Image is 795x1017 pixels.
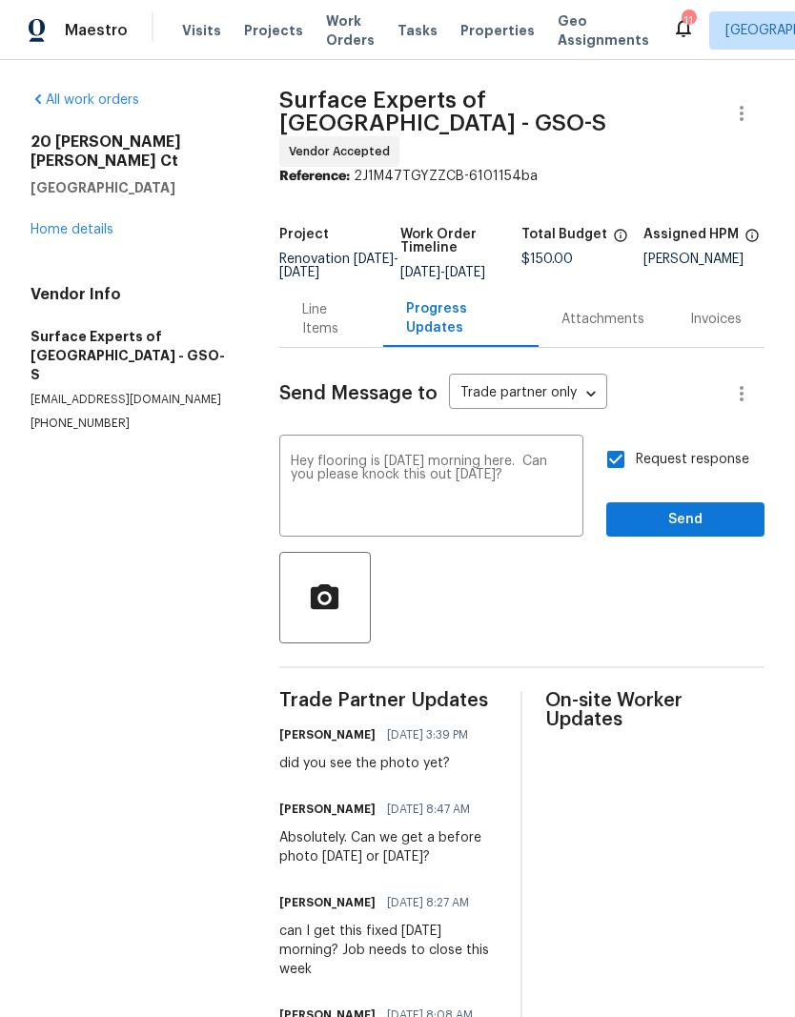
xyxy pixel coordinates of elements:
div: Invoices [690,310,742,329]
a: All work orders [31,93,139,107]
span: [DATE] [279,266,319,279]
span: Work Orders [326,11,375,50]
a: Home details [31,223,113,236]
b: Reference: [279,170,350,183]
span: [DATE] [445,266,485,279]
span: Tasks [397,24,438,37]
span: Send [622,508,749,532]
h6: [PERSON_NAME] [279,725,376,744]
h5: [GEOGRAPHIC_DATA] [31,178,234,197]
p: [EMAIL_ADDRESS][DOMAIN_NAME] [31,392,234,408]
h5: Total Budget [521,228,607,241]
h6: [PERSON_NAME] [279,800,376,819]
span: The total cost of line items that have been proposed by Opendoor. This sum includes line items th... [613,228,628,253]
div: Trade partner only [449,378,607,410]
div: [PERSON_NAME] [643,253,764,266]
span: Renovation [279,253,398,279]
span: [DATE] 8:27 AM [387,893,469,912]
span: [DATE] [354,253,394,266]
span: Maestro [65,21,128,40]
span: - [279,253,398,279]
h6: [PERSON_NAME] [279,893,376,912]
span: Properties [460,21,535,40]
span: On-site Worker Updates [545,691,764,729]
h2: 20 [PERSON_NAME] [PERSON_NAME] Ct [31,132,234,171]
span: Surface Experts of [GEOGRAPHIC_DATA] - GSO-S [279,89,606,134]
div: 11 [682,11,695,31]
span: Send Message to [279,384,438,403]
div: 2J1M47TGYZZCB-6101154ba [279,167,764,186]
span: Trade Partner Updates [279,691,499,710]
div: Line Items [302,300,360,338]
div: Absolutely. Can we get a before photo [DATE] or [DATE]? [279,828,499,866]
span: The hpm assigned to this work order. [744,228,760,253]
textarea: Hey flooring is [DATE] morning here. Can you please knock this out [DATE]? [291,455,572,521]
h5: Project [279,228,329,241]
h5: Surface Experts of [GEOGRAPHIC_DATA] - GSO-S [31,327,234,384]
p: [PHONE_NUMBER] [31,416,234,432]
span: [DATE] 8:47 AM [387,800,470,819]
span: - [400,266,485,279]
span: $150.00 [521,253,573,266]
span: [DATE] 3:39 PM [387,725,468,744]
button: Send [606,502,764,538]
span: Vendor Accepted [289,142,397,161]
div: did you see the photo yet? [279,754,479,773]
h5: Assigned HPM [643,228,739,241]
div: Progress Updates [406,299,516,337]
h5: Work Order Timeline [400,228,521,254]
span: Visits [182,21,221,40]
span: Geo Assignments [558,11,649,50]
span: Request response [636,450,749,470]
div: Attachments [561,310,644,329]
span: [DATE] [400,266,440,279]
div: can I get this fixed [DATE] morning? Job needs to close this week [279,922,499,979]
h4: Vendor Info [31,285,234,304]
span: Projects [244,21,303,40]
